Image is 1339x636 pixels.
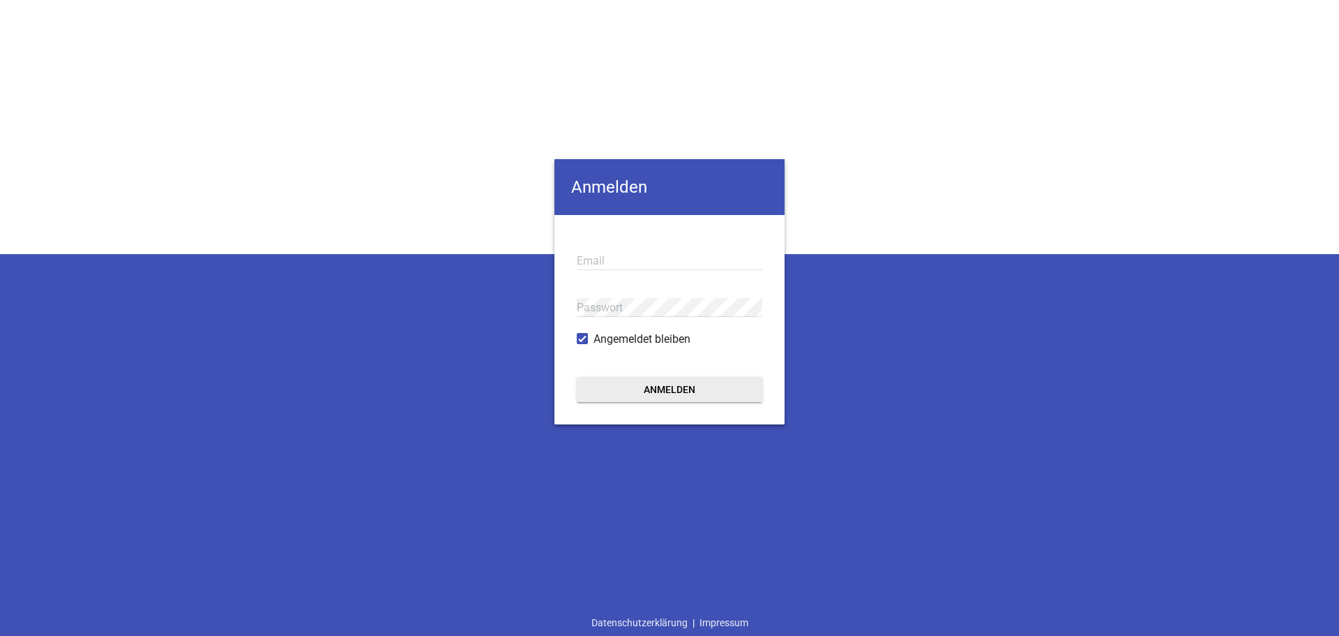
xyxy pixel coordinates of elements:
div: | [587,609,753,636]
a: Datenschutzerklärung [587,609,693,636]
h4: Anmelden [554,159,785,215]
a: Impressum [695,609,753,636]
span: Angemeldet bleiben [593,331,690,348]
button: Anmelden [577,377,762,402]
